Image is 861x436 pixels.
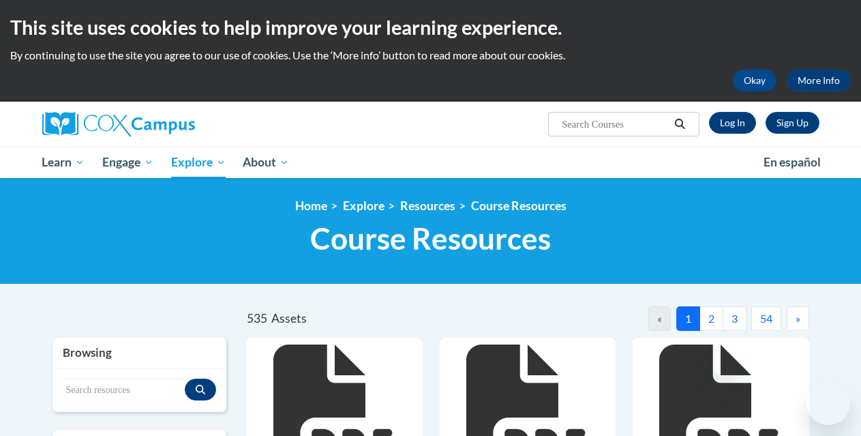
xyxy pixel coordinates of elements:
[10,48,851,63] p: By continuing to use the site you agree to our use of cookies. Use the ‘More info’ button to read...
[32,147,830,178] div: Main menu
[400,199,455,213] a: Resources
[33,147,94,178] a: Learn
[787,70,851,91] a: More Info
[733,70,776,91] button: Okay
[343,199,384,213] a: Explore
[162,147,235,178] a: Explore
[766,112,819,134] a: Register
[171,154,226,171] span: Explore
[42,154,85,171] span: Learn
[10,14,851,41] h2: This site uses cookies to help improve your learning experience.
[63,379,185,402] input: Search resources
[528,306,809,331] nav: Pagination Navigation
[185,379,216,401] button: Search resources
[234,147,298,178] a: About
[295,199,327,213] a: Home
[271,311,307,325] span: Assets
[247,311,267,325] span: 535
[93,147,162,178] a: Engage
[699,306,723,331] button: 2
[755,148,830,177] a: En español
[63,345,216,361] h3: Browsing
[310,220,551,257] span: Course Resources
[676,306,700,331] button: 1
[243,154,289,171] span: About
[42,112,195,136] img: Cox Campus
[764,155,821,169] span: En español
[723,306,746,331] button: 3
[471,199,567,213] a: Course Resources
[42,112,288,136] a: Cox Campus
[711,349,738,376] iframe: Close message
[751,306,781,331] button: 54
[102,154,153,171] span: Engage
[560,116,669,132] input: Search Courses
[796,312,800,325] span: »
[806,381,850,425] iframe: Button to launch messaging window
[787,306,809,331] button: Next
[709,112,756,134] a: Log In
[669,116,690,132] button: Search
